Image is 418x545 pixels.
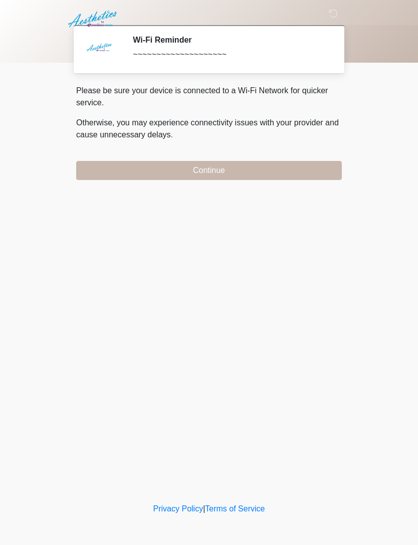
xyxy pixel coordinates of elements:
a: | [203,504,205,513]
a: Privacy Policy [153,504,203,513]
p: Otherwise, you may experience connectivity issues with your provider and cause unnecessary delays [76,117,342,141]
div: ~~~~~~~~~~~~~~~~~~~~ [133,49,327,61]
img: Agent Avatar [84,35,114,65]
img: Aesthetics by Emediate Cure Logo [66,8,121,31]
h2: Wi-Fi Reminder [133,35,327,45]
a: Terms of Service [205,504,265,513]
p: Please be sure your device is connected to a Wi-Fi Network for quicker service. [76,85,342,109]
span: . [171,130,173,139]
button: Continue [76,161,342,180]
